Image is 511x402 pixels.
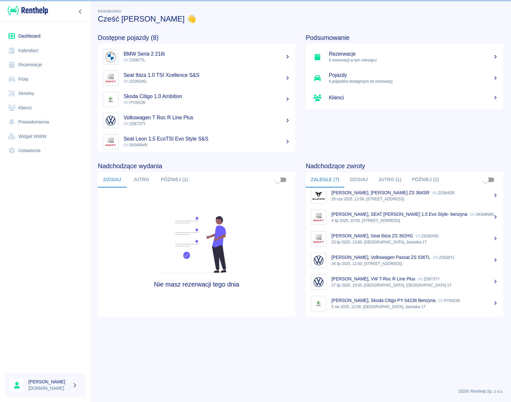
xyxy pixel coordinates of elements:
p: SK948WN [470,212,494,217]
h4: Podsumowanie [306,34,503,41]
h5: Klienci [329,95,498,101]
a: Pojazdy8 pojazdów dostępnych do rezerwacji [306,68,503,89]
button: Później (2) [407,172,444,187]
img: Image [312,297,325,310]
img: Image [312,233,325,245]
a: Image[PERSON_NAME], Skoda Citigo PY 04236 Benzyna PY042365 sie 2025, 12:00, [GEOGRAPHIC_DATA], Ja... [306,293,503,314]
h4: Nie masz rezerwacji tego dnia [123,280,271,288]
p: [PERSON_NAME], Volkswagen Passat ZS 536TL [331,255,431,260]
a: ImageSkoda Citigo 1.0 Ambition PY04236 [98,89,295,110]
a: ImageSeat Ibiza 1.0 TSI Xcellence S&S ZS362HG [98,68,295,89]
img: Image [105,51,117,63]
a: Serwisy [5,86,85,101]
span: Pokaż przypisane tylko do mnie [272,174,284,186]
p: 5 sie 2025, 12:00, [GEOGRAPHIC_DATA], Janosika 17 [331,304,498,310]
a: ImageSeat Leon 1.5 EcoTSI Evo Style S&S SK948WN [98,131,295,152]
p: [PERSON_NAME], [PERSON_NAME] ZS 364SR [331,190,430,195]
h4: Nadchodzące zwroty [306,162,503,170]
p: [PERSON_NAME], SEAT [PERSON_NAME] 1.5 Evo Style- benzyna [331,212,467,217]
p: 6 rezerwacji w tym miesiącu [329,57,498,63]
button: Zaległe (7) [306,172,344,187]
img: Renthelp logo [8,5,48,16]
p: ZS673TY [418,277,440,281]
h4: Nadchodzące wydania [98,162,295,170]
button: Później (1) [156,172,193,187]
h5: Volkswagen T Roc R Line Plus [124,114,290,121]
a: Image[PERSON_NAME], Seat Ibiza ZS 362HG ZS362HG23 lip 2025, 13:00, [GEOGRAPHIC_DATA], Janosika 17 [306,228,503,250]
a: Ustawienia [5,143,85,158]
h3: Cześć [PERSON_NAME] 👋 [98,14,503,23]
p: [PERSON_NAME], Skoda Citigo PY 04236 Benzyna [331,298,436,303]
h5: Rezerwacje [329,51,498,57]
a: Klienci [306,89,503,107]
p: 27 lip 2025, 19:00, [GEOGRAPHIC_DATA], [GEOGRAPHIC_DATA] 17 [331,282,498,288]
a: ImageBMW Seria 2 218i ZS067TL [98,46,295,68]
button: Jutro [127,172,156,187]
p: PY04236 [438,298,460,303]
span: ZS067TL [124,58,145,62]
img: Image [105,136,117,148]
a: Rezerwacje [5,58,85,72]
span: Dashboard [98,9,121,13]
h5: BMW Seria 2 218i [124,51,290,57]
span: Pokaż przypisane tylko do mnie [479,174,492,186]
h5: Pojazdy [329,72,498,78]
a: ImageVolkswagen T Roc R Line Plus ZS673TY [98,110,295,131]
img: Image [312,211,325,224]
button: Zwiń nawigację [76,7,85,16]
p: [PERSON_NAME], Seat Ibiza ZS 362HG [331,233,413,238]
a: Powiadomienia [5,115,85,129]
a: Image[PERSON_NAME], [PERSON_NAME] ZS 364SR ZS364SR26 cze 2025, 12:00, [STREET_ADDRESS] [306,185,503,206]
p: [PERSON_NAME], VW T-Roc R Line Plus [331,276,415,281]
a: Flota [5,72,85,87]
p: 24 lip 2025, 12:00, [STREET_ADDRESS] [331,261,498,267]
img: Image [105,114,117,127]
a: Image[PERSON_NAME], SEAT [PERSON_NAME] 1.5 Evo Style- benzyna SK948WN4 lip 2025, 10:00, [STREET_A... [306,206,503,228]
a: Image[PERSON_NAME], VW T-Roc R Line Plus ZS673TY27 lip 2025, 19:00, [GEOGRAPHIC_DATA], [GEOGRAPHI... [306,271,503,293]
p: 23 lip 2025, 13:00, [GEOGRAPHIC_DATA], Janosika 17 [331,239,498,245]
p: 26 cze 2025, 12:00, [STREET_ADDRESS] [331,196,498,202]
a: Image[PERSON_NAME], Volkswagen Passat ZS 536TL ZS536TL24 lip 2025, 12:00, [STREET_ADDRESS] [306,250,503,271]
h5: Seat Ibiza 1.0 TSI Xcellence S&S [124,72,290,78]
button: Jutro (1) [373,172,406,187]
p: [DOMAIN_NAME] [28,385,70,392]
img: Fleet [155,216,238,273]
p: ZS536TL [433,255,455,260]
a: Renthelp logo [5,5,48,16]
h5: Skoda Citigo 1.0 Ambition [124,93,290,100]
span: SK948WN [124,143,147,147]
h4: Dostępne pojazdy (8) [98,34,295,41]
span: ZS673TY [124,122,146,126]
span: PY04236 [124,100,145,105]
h5: Seat Leon 1.5 EcoTSI Evo Style S&S [124,136,290,142]
p: 2025 © Renthelp Sp. z o.o. [98,388,503,394]
p: 4 lip 2025, 10:00, [STREET_ADDRESS] [331,218,498,224]
button: Dzisiaj [98,172,127,187]
a: Widget WWW [5,129,85,144]
img: Image [105,72,117,84]
p: ZS362HG [416,234,439,238]
span: ZS362HG [124,79,146,84]
a: Kalendarz [5,43,85,58]
img: Image [312,276,325,288]
a: Dashboard [5,29,85,43]
a: Rezerwacje6 rezerwacji w tym miesiącu [306,46,503,68]
p: ZS364SR [432,191,455,195]
img: Image [312,254,325,267]
img: Image [312,190,325,202]
h6: [PERSON_NAME] [28,379,70,385]
a: Klienci [5,101,85,115]
button: Dzisiaj [344,172,373,187]
p: 8 pojazdów dostępnych do rezerwacji [329,78,498,84]
img: Image [105,93,117,105]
